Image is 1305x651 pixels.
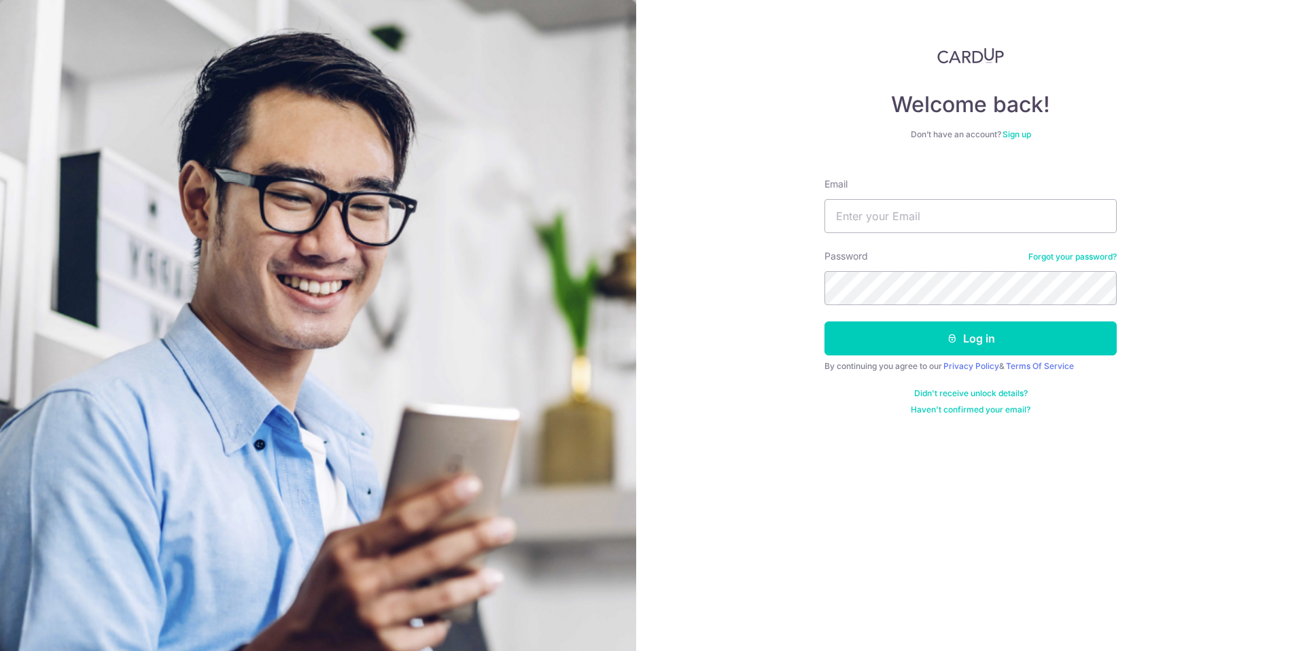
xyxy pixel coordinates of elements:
[824,361,1117,372] div: By continuing you agree to our &
[911,404,1030,415] a: Haven't confirmed your email?
[1028,251,1117,262] a: Forgot your password?
[824,199,1117,233] input: Enter your Email
[824,91,1117,118] h4: Welcome back!
[914,388,1028,399] a: Didn't receive unlock details?
[824,321,1117,355] button: Log in
[824,249,868,263] label: Password
[943,361,999,371] a: Privacy Policy
[937,48,1004,64] img: CardUp Logo
[824,129,1117,140] div: Don’t have an account?
[824,177,848,191] label: Email
[1006,361,1074,371] a: Terms Of Service
[1003,129,1031,139] a: Sign up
